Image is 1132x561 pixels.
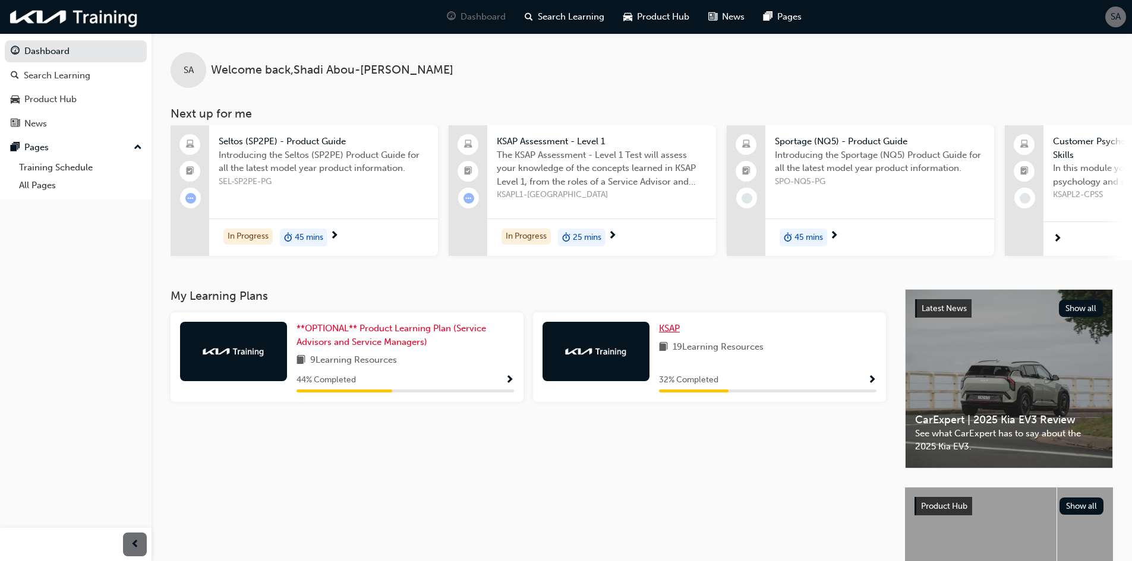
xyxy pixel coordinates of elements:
span: Search Learning [538,10,604,24]
span: learningRecordVerb_NONE-icon [742,193,752,204]
a: **OPTIONAL** Product Learning Plan (Service Advisors and Service Managers) [297,322,514,348]
span: booktick-icon [186,164,194,179]
a: Product Hub [5,88,147,110]
span: 9 Learning Resources [310,353,397,368]
a: News [5,113,147,135]
a: guage-iconDashboard [437,5,515,29]
div: Product Hub [24,93,77,106]
button: DashboardSearch LearningProduct HubNews [5,38,147,137]
span: KSAPL1-[GEOGRAPHIC_DATA] [497,188,707,202]
span: next-icon [830,231,838,242]
span: next-icon [1053,234,1062,245]
span: duration-icon [784,230,792,245]
a: car-iconProduct Hub [614,5,699,29]
span: next-icon [330,231,339,242]
a: pages-iconPages [754,5,811,29]
span: News [722,10,745,24]
span: laptop-icon [1020,137,1029,153]
span: book-icon [297,353,305,368]
span: car-icon [11,94,20,105]
div: Search Learning [24,69,90,83]
span: car-icon [623,9,632,24]
span: KSAP Assessment - Level 1 [497,135,707,148]
span: Pages [777,10,802,24]
div: Pages [24,141,49,154]
button: Pages [5,137,147,159]
span: Product Hub [637,10,689,24]
a: Product HubShow all [915,497,1103,516]
span: up-icon [134,140,142,156]
span: booktick-icon [464,164,472,179]
span: booktick-icon [742,164,751,179]
a: Training Schedule [14,159,147,177]
span: laptop-icon [742,137,751,153]
span: duration-icon [284,230,292,245]
span: Introducing the Seltos (SP2PE) Product Guide for all the latest model year product information. [219,148,428,175]
span: booktick-icon [1020,164,1029,179]
span: 32 % Completed [659,373,718,387]
a: search-iconSearch Learning [515,5,614,29]
a: Latest NewsShow all [915,299,1103,318]
span: Latest News [922,303,967,313]
span: The KSAP Assessment - Level 1 Test will assess your knowledge of the concepts learned in KSAP Lev... [497,148,707,189]
span: Dashboard [461,10,506,24]
span: Show Progress [505,375,514,386]
span: pages-icon [11,142,20,153]
span: Sportage (NQ5) - Product Guide [775,135,985,148]
span: 19 Learning Resources [673,340,764,355]
a: Sportage (NQ5) - Product GuideIntroducing the Sportage (NQ5) Product Guide for all the latest mod... [727,125,994,256]
img: kia-training [563,346,629,357]
span: book-icon [659,340,668,355]
span: guage-icon [11,46,20,57]
span: Welcome back , Shadi Abou-[PERSON_NAME] [211,64,453,77]
span: pages-icon [764,9,772,24]
button: Show all [1060,497,1104,515]
img: kia-training [6,5,143,29]
a: KSAP Assessment - Level 1The KSAP Assessment - Level 1 Test will assess your knowledge of the con... [449,125,716,256]
span: Introducing the Sportage (NQ5) Product Guide for all the latest model year product information. [775,148,985,175]
span: **OPTIONAL** Product Learning Plan (Service Advisors and Service Managers) [297,323,486,347]
img: kia-training [201,346,266,357]
div: News [24,117,47,131]
a: Latest NewsShow allCarExpert | 2025 Kia EV3 ReviewSee what CarExpert has to say about the 2025 Ki... [905,289,1113,468]
h3: My Learning Plans [171,289,886,303]
h3: Next up for me [152,107,1132,121]
span: SA [184,64,194,77]
a: KSAP [659,322,685,335]
span: learningRecordVerb_ATTEMPT-icon [463,193,474,204]
span: search-icon [11,71,19,81]
span: SPO-NQ5-PG [775,175,985,189]
span: 45 mins [794,231,823,245]
span: Product Hub [921,501,967,511]
button: SA [1105,7,1126,27]
span: 45 mins [295,231,323,245]
div: In Progress [502,229,551,245]
a: Seltos (SP2PE) - Product GuideIntroducing the Seltos (SP2PE) Product Guide for all the latest mod... [171,125,438,256]
span: guage-icon [447,9,456,24]
span: Seltos (SP2PE) - Product Guide [219,135,428,148]
span: learningRecordVerb_NONE-icon [1020,193,1030,204]
span: next-icon [608,231,617,242]
span: See what CarExpert has to say about the 2025 Kia EV3. [915,427,1103,454]
span: 44 % Completed [297,373,356,387]
button: Show all [1059,300,1103,317]
span: news-icon [11,119,20,129]
span: SEL-SP2PE-PG [219,175,428,189]
button: Show Progress [868,373,876,388]
a: All Pages [14,176,147,195]
span: duration-icon [562,230,570,245]
span: search-icon [525,9,533,24]
span: KSAP [659,323,680,334]
a: news-iconNews [699,5,754,29]
span: 25 mins [573,231,601,245]
span: news-icon [708,9,717,24]
span: Show Progress [868,375,876,386]
span: learningRecordVerb_ATTEMPT-icon [185,193,196,204]
span: SA [1111,10,1121,24]
button: Show Progress [505,373,514,388]
a: Dashboard [5,40,147,62]
span: laptop-icon [186,137,194,153]
a: Search Learning [5,65,147,87]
